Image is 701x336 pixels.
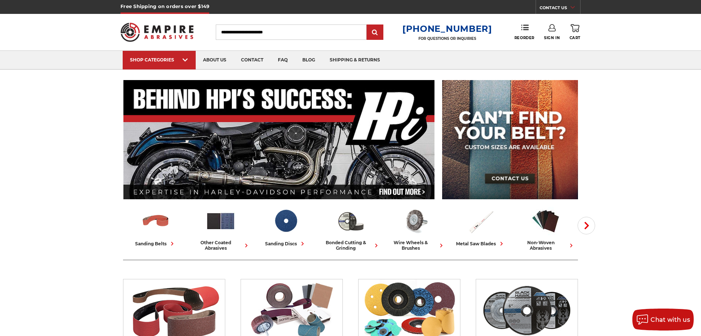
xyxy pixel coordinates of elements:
[206,206,236,236] img: Other Coated Abrasives
[130,57,188,63] div: SHOP CATEGORIES
[386,206,445,251] a: wire wheels & brushes
[514,35,535,40] span: Reorder
[141,206,171,236] img: Sanding Belts
[530,206,561,236] img: Non-woven Abrasives
[271,51,295,69] a: faq
[120,18,194,46] img: Empire Abrasives
[651,316,690,323] span: Chat with us
[401,206,431,236] img: Wire Wheels & Brushes
[135,240,176,248] div: sanding belts
[402,36,492,41] p: FOR QUESTIONS OR INQUIRIES
[234,51,271,69] a: contact
[271,206,301,236] img: Sanding Discs
[466,206,496,236] img: Metal Saw Blades
[402,23,492,34] a: [PHONE_NUMBER]
[442,80,578,199] img: promo banner for custom belts.
[544,35,560,40] span: Sign In
[368,25,382,40] input: Submit
[578,217,595,234] button: Next
[191,240,250,251] div: other coated abrasives
[123,80,435,199] img: Banner for an interview featuring Horsepower Inc who makes Harley performance upgrades featured o...
[516,206,575,251] a: non-woven abrasives
[321,206,380,251] a: bonded cutting & grinding
[451,206,510,248] a: metal saw blades
[540,4,580,14] a: CONTACT US
[570,35,581,40] span: Cart
[126,206,185,248] a: sanding belts
[632,309,694,331] button: Chat with us
[256,206,315,248] a: sanding discs
[336,206,366,236] img: Bonded Cutting & Grinding
[386,240,445,251] div: wire wheels & brushes
[265,240,306,248] div: sanding discs
[570,24,581,40] a: Cart
[456,240,505,248] div: metal saw blades
[514,24,535,40] a: Reorder
[295,51,322,69] a: blog
[196,51,234,69] a: about us
[321,240,380,251] div: bonded cutting & grinding
[322,51,387,69] a: shipping & returns
[191,206,250,251] a: other coated abrasives
[516,240,575,251] div: non-woven abrasives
